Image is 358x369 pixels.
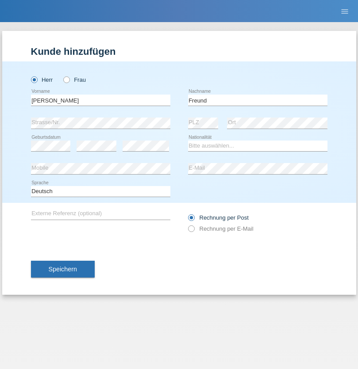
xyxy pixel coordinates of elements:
[188,225,254,232] label: Rechnung per E-Mail
[31,261,95,278] button: Speichern
[336,8,354,14] a: menu
[31,46,327,57] h1: Kunde hinzufügen
[188,214,194,225] input: Rechnung per Post
[63,76,69,82] input: Frau
[49,266,77,273] span: Speichern
[340,7,349,16] i: menu
[188,214,249,221] label: Rechnung per Post
[63,76,86,83] label: Frau
[31,76,37,82] input: Herr
[188,225,194,236] input: Rechnung per E-Mail
[31,76,53,83] label: Herr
